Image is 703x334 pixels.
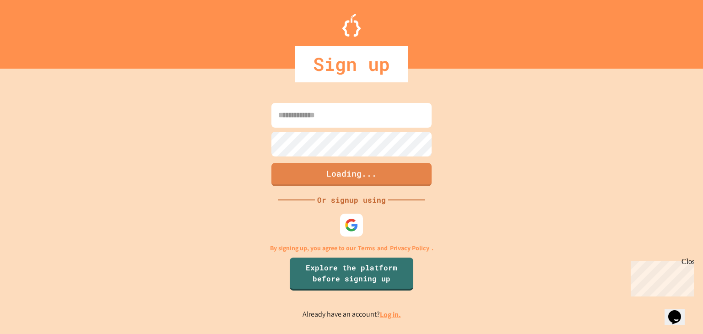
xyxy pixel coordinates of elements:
[342,14,361,37] img: Logo.svg
[665,297,694,325] iframe: chat widget
[315,194,388,205] div: Or signup using
[390,243,429,253] a: Privacy Policy
[303,309,401,320] p: Already have an account?
[290,258,413,291] a: Explore the platform before signing up
[627,258,694,296] iframe: chat widget
[358,243,375,253] a: Terms
[4,4,63,58] div: Chat with us now!Close
[345,218,358,232] img: google-icon.svg
[295,46,408,82] div: Sign up
[270,243,433,253] p: By signing up, you agree to our and .
[380,310,401,319] a: Log in.
[271,163,432,186] button: Loading...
